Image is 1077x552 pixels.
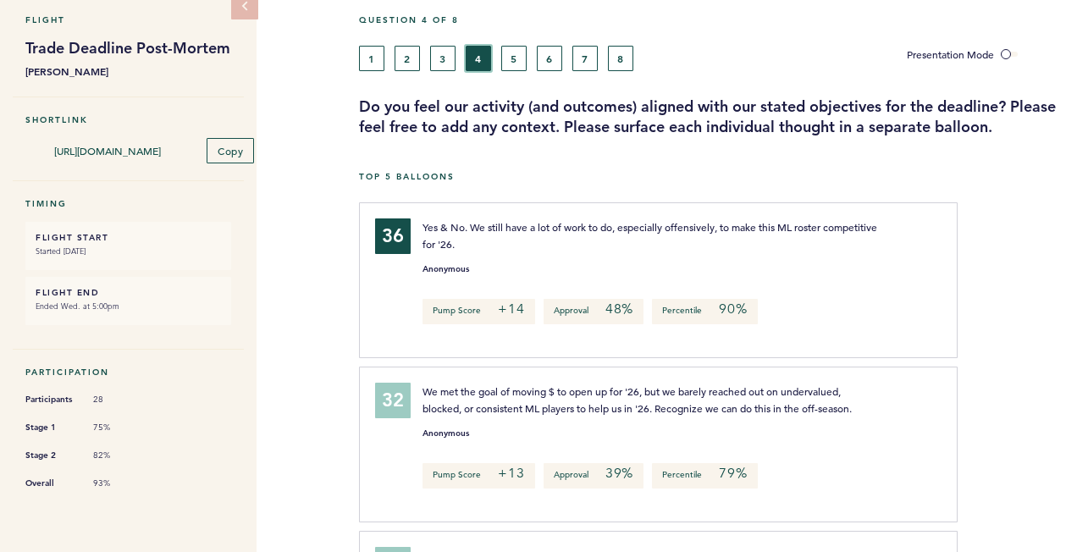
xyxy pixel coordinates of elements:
[25,475,76,492] span: Overall
[25,114,231,125] h5: Shortlink
[36,243,221,260] small: Started [DATE]
[605,465,633,482] em: 39%
[25,38,231,58] h1: Trade Deadline Post-Mortem
[652,463,757,489] p: Percentile
[498,301,524,317] em: +14
[25,447,76,464] span: Stage 2
[25,198,231,209] h5: Timing
[572,46,598,71] button: 7
[498,465,524,482] em: +13
[423,463,534,489] p: Pump Score
[608,46,633,71] button: 8
[907,47,994,61] span: Presentation Mode
[36,287,221,298] h6: FLIGHT END
[25,14,231,25] h5: Flight
[537,46,562,71] button: 6
[423,220,880,251] span: Yes & No. We still have a lot of work to do, especially offensively, to make this ML roster compe...
[93,422,144,433] span: 75%
[359,14,1064,25] h5: Question 4 of 8
[395,46,420,71] button: 2
[93,450,144,461] span: 82%
[93,477,144,489] span: 93%
[423,299,534,324] p: Pump Score
[25,391,76,408] span: Participants
[207,138,254,163] button: Copy
[375,383,411,418] div: 32
[719,465,747,482] em: 79%
[36,298,221,315] small: Ended Wed. at 5:00pm
[605,301,633,317] em: 48%
[652,299,757,324] p: Percentile
[25,367,231,378] h5: Participation
[359,46,384,71] button: 1
[423,384,852,415] span: We met the goal of moving $ to open up for '26, but we barely reached out on undervalued, blocked...
[25,419,76,436] span: Stage 1
[501,46,527,71] button: 5
[423,429,469,438] small: Anonymous
[359,97,1064,137] h3: Do you feel our activity (and outcomes) aligned with our stated objectives for the deadline? Plea...
[544,463,643,489] p: Approval
[544,299,643,324] p: Approval
[423,265,469,273] small: Anonymous
[36,232,221,243] h6: FLIGHT START
[375,218,411,254] div: 36
[430,46,456,71] button: 3
[466,46,491,71] button: 4
[359,171,1064,182] h5: Top 5 Balloons
[25,63,231,80] b: [PERSON_NAME]
[93,394,144,406] span: 28
[719,301,747,317] em: 90%
[218,144,243,157] span: Copy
